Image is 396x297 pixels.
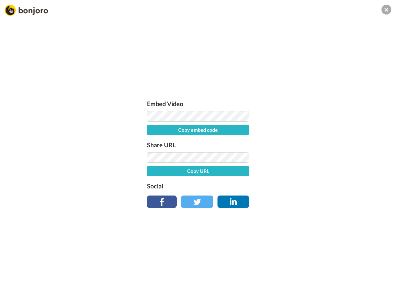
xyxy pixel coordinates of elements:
[147,140,249,150] label: Share URL
[147,181,249,191] label: Social
[147,166,249,176] button: Copy URL
[147,125,249,135] button: Copy embed code
[5,5,48,16] img: Bonjoro Logo
[147,99,249,109] label: Embed Video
